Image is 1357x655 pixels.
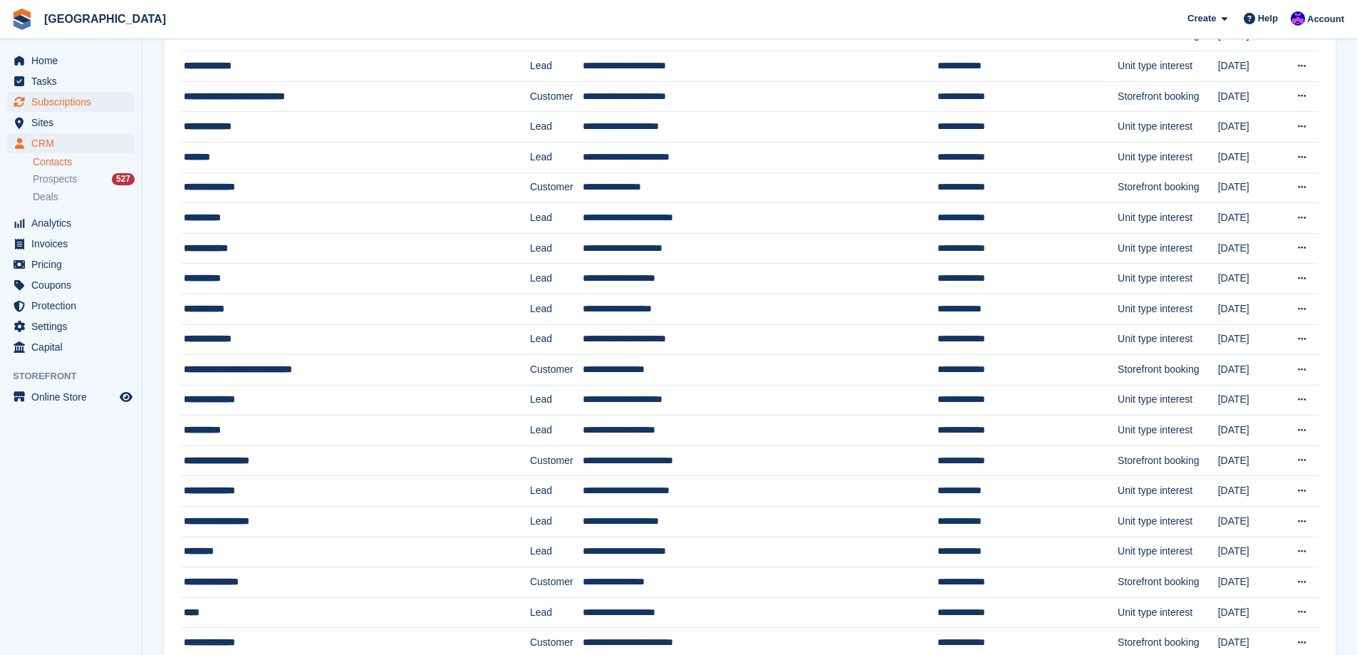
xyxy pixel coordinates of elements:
a: Contacts [33,155,135,169]
span: Help [1258,11,1278,26]
span: Home [31,51,117,71]
td: Unit type interest [1118,476,1218,507]
td: [DATE] [1218,324,1282,355]
a: menu [7,213,135,233]
span: Capital [31,337,117,357]
td: Lead [530,294,583,324]
td: Unit type interest [1118,142,1218,172]
td: [DATE] [1218,81,1282,112]
td: Unit type interest [1118,294,1218,324]
td: Storefront booking [1118,172,1218,203]
td: Lead [530,142,583,172]
div: 527 [112,173,135,185]
td: Lead [530,507,583,537]
a: menu [7,133,135,153]
a: menu [7,234,135,254]
td: [DATE] [1218,233,1282,264]
td: Unit type interest [1118,51,1218,82]
a: menu [7,337,135,357]
td: Customer [530,355,583,386]
span: CRM [31,133,117,153]
img: stora-icon-8386f47178a22dfd0bd8f6a31ec36ba5ce8667c1dd55bd0f319d3a0aa187defe.svg [11,9,33,30]
span: Pricing [31,254,117,274]
td: [DATE] [1218,264,1282,294]
td: Customer [530,445,583,476]
a: Prospects 527 [33,172,135,187]
span: Settings [31,316,117,336]
td: Lead [530,112,583,143]
td: [DATE] [1218,567,1282,598]
a: Deals [33,190,135,205]
a: menu [7,254,135,274]
td: Unit type interest [1118,385,1218,416]
td: Unit type interest [1118,597,1218,628]
span: Prospects [33,172,77,186]
td: Lead [530,537,583,567]
td: [DATE] [1218,172,1282,203]
td: [DATE] [1218,51,1282,82]
span: Sites [31,113,117,133]
td: [DATE] [1218,294,1282,324]
td: Customer [530,567,583,598]
a: Preview store [118,388,135,406]
span: Storefront [13,369,142,383]
span: Tasks [31,71,117,91]
span: Online Store [31,387,117,407]
td: Unit type interest [1118,203,1218,234]
a: menu [7,51,135,71]
td: Unit type interest [1118,537,1218,567]
td: Lead [530,233,583,264]
span: Create [1187,11,1216,26]
td: Lead [530,385,583,416]
td: Unit type interest [1118,112,1218,143]
td: Unit type interest [1118,507,1218,537]
td: Unit type interest [1118,324,1218,355]
td: [DATE] [1218,385,1282,416]
td: [DATE] [1218,445,1282,476]
td: Lead [530,264,583,294]
td: Storefront booking [1118,81,1218,112]
a: menu [7,316,135,336]
span: Protection [31,296,117,316]
td: [DATE] [1218,355,1282,386]
td: Lead [530,597,583,628]
a: menu [7,92,135,112]
span: Analytics [31,213,117,233]
td: Lead [530,324,583,355]
span: Account [1307,12,1344,26]
td: [DATE] [1218,597,1282,628]
td: [DATE] [1218,416,1282,446]
td: Unit type interest [1118,264,1218,294]
td: Customer [530,81,583,112]
td: Lead [530,416,583,446]
td: Lead [530,203,583,234]
img: Ivan Gačić [1291,11,1305,26]
td: [DATE] [1218,203,1282,234]
td: Storefront booking [1118,445,1218,476]
a: menu [7,71,135,91]
td: [DATE] [1218,112,1282,143]
a: menu [7,296,135,316]
td: Lead [530,476,583,507]
span: Invoices [31,234,117,254]
span: Subscriptions [31,92,117,112]
td: [DATE] [1218,507,1282,537]
a: menu [7,275,135,295]
td: [DATE] [1218,142,1282,172]
td: [DATE] [1218,537,1282,567]
a: menu [7,113,135,133]
td: Unit type interest [1118,416,1218,446]
td: [DATE] [1218,476,1282,507]
td: Storefront booking [1118,567,1218,598]
td: Unit type interest [1118,233,1218,264]
td: Storefront booking [1118,355,1218,386]
a: menu [7,387,135,407]
span: Deals [33,190,58,204]
a: [GEOGRAPHIC_DATA] [38,7,172,31]
td: Lead [530,51,583,82]
td: Customer [530,172,583,203]
span: Coupons [31,275,117,295]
